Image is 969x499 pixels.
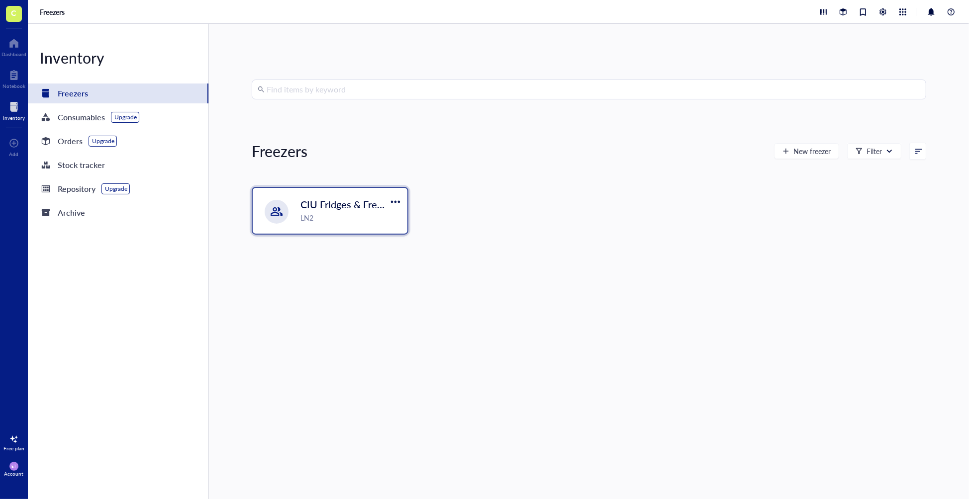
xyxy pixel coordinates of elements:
[3,99,25,121] a: Inventory
[793,147,831,155] span: New freezer
[58,110,105,124] div: Consumables
[28,48,208,68] div: Inventory
[1,35,26,57] a: Dashboard
[3,115,25,121] div: Inventory
[28,155,208,175] a: Stock tracker
[2,83,25,89] div: Notebook
[58,182,96,196] div: Repository
[58,158,105,172] div: Stock tracker
[28,179,208,199] a: RepositoryUpgrade
[4,471,24,477] div: Account
[867,146,882,157] div: Filter
[300,212,401,223] div: LN2
[114,113,137,121] div: Upgrade
[40,7,67,16] a: Freezers
[58,86,88,100] div: Freezers
[28,203,208,223] a: Archive
[9,151,19,157] div: Add
[252,141,307,161] div: Freezers
[2,67,25,89] a: Notebook
[58,134,83,148] div: Orders
[11,6,17,19] span: C
[300,197,400,211] span: CIU Fridges & Freezers
[28,83,208,103] a: Freezers
[1,51,26,57] div: Dashboard
[92,137,114,145] div: Upgrade
[11,464,16,468] span: ET
[105,185,127,193] div: Upgrade
[774,143,839,159] button: New freezer
[58,206,85,220] div: Archive
[28,107,208,127] a: ConsumablesUpgrade
[28,131,208,151] a: OrdersUpgrade
[3,445,24,451] div: Free plan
